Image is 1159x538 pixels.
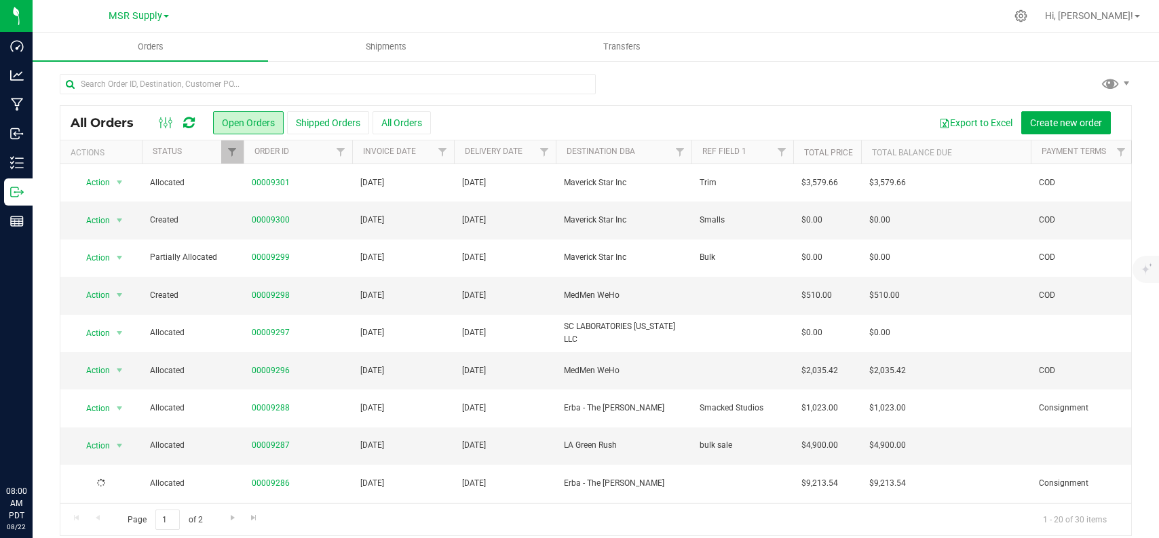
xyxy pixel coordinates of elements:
span: Orders [119,41,182,53]
span: select [111,211,128,230]
span: Action [74,211,111,230]
span: $2,035.42 [869,364,906,377]
span: 1 - 20 of 30 items [1032,510,1118,530]
inline-svg: Outbound [10,185,24,199]
span: COD [1039,364,1124,377]
a: Destination DBA [567,147,635,156]
span: MedMen WeHo [564,289,683,302]
input: Search Order ID, Destination, Customer PO... [60,74,596,94]
span: Action [74,173,111,192]
span: Hi, [PERSON_NAME]! [1045,10,1133,21]
a: Filter [669,140,691,164]
span: Page of 2 [116,510,214,531]
span: $2,035.42 [801,364,838,377]
span: $0.00 [869,326,890,339]
span: Maverick Star Inc [564,176,683,189]
span: Create new order [1030,117,1102,128]
span: [DATE] [462,326,486,339]
a: Invoice Date [363,147,416,156]
a: Delivery Date [465,147,522,156]
a: 00009286 [252,477,290,490]
a: Transfers [504,33,740,61]
inline-svg: Inbound [10,127,24,140]
a: Shipments [268,33,503,61]
a: Filter [330,140,352,164]
span: Smacked Studios [700,402,763,415]
span: Allocated [150,176,235,189]
span: [DATE] [360,214,384,227]
span: $510.00 [869,289,900,302]
span: bulk sale [700,439,732,452]
span: Consignment [1039,402,1124,415]
span: $1,023.00 [801,402,838,415]
span: MSR Supply [109,10,162,22]
p: 08:00 AM PDT [6,485,26,522]
span: COD [1039,214,1124,227]
span: Created [150,214,235,227]
a: 00009297 [252,326,290,339]
span: Transfers [585,41,659,53]
a: Go to the last page [244,510,264,528]
a: Filter [771,140,793,164]
span: [DATE] [462,439,486,452]
a: Total Price [804,148,853,157]
span: $3,579.66 [801,176,838,189]
span: [DATE] [360,402,384,415]
span: Action [74,248,111,267]
a: 00009301 [252,176,290,189]
button: Open Orders [213,111,284,134]
a: 00009287 [252,439,290,452]
span: select [111,399,128,418]
span: Created [150,289,235,302]
span: $9,213.54 [801,477,838,490]
span: Allocated [150,477,235,490]
span: [DATE] [462,477,486,490]
span: Action [74,399,111,418]
span: Smalls [700,214,725,227]
button: Export to Excel [930,111,1021,134]
span: [DATE] [462,402,486,415]
span: [DATE] [462,176,486,189]
span: Erba - The [PERSON_NAME] [564,402,683,415]
span: select [111,324,128,343]
span: COD [1039,289,1124,302]
a: Filter [1110,140,1133,164]
span: [DATE] [462,251,486,264]
span: [DATE] [360,251,384,264]
span: Action [74,324,111,343]
a: Filter [221,140,244,164]
span: select [111,286,128,305]
inline-svg: Analytics [10,69,24,82]
span: $0.00 [869,214,890,227]
span: Allocated [150,364,235,377]
span: $510.00 [801,289,832,302]
span: [DATE] [462,214,486,227]
a: Ref Field 1 [702,147,746,156]
a: Status [153,147,182,156]
inline-svg: Inventory [10,156,24,170]
p: 08/22 [6,522,26,532]
span: [DATE] [360,439,384,452]
a: 00009296 [252,364,290,377]
span: Consignment [1039,477,1124,490]
span: $0.00 [801,251,822,264]
button: All Orders [373,111,431,134]
span: select [111,361,128,380]
a: 00009288 [252,402,290,415]
span: Action [74,286,111,305]
span: LA Green Rush [564,439,683,452]
span: Action [74,436,111,455]
span: Partially Allocated [150,251,235,264]
a: 00009298 [252,289,290,302]
span: Trim [700,176,717,189]
span: [DATE] [360,289,384,302]
span: [DATE] [462,364,486,377]
span: $9,213.54 [869,477,906,490]
a: Payment Terms [1042,147,1106,156]
a: 00009300 [252,214,290,227]
span: Maverick Star Inc [564,251,683,264]
span: SC LABORATORIES [US_STATE] LLC [564,320,683,346]
span: [DATE] [360,176,384,189]
span: MedMen WeHo [564,364,683,377]
span: select [111,248,128,267]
